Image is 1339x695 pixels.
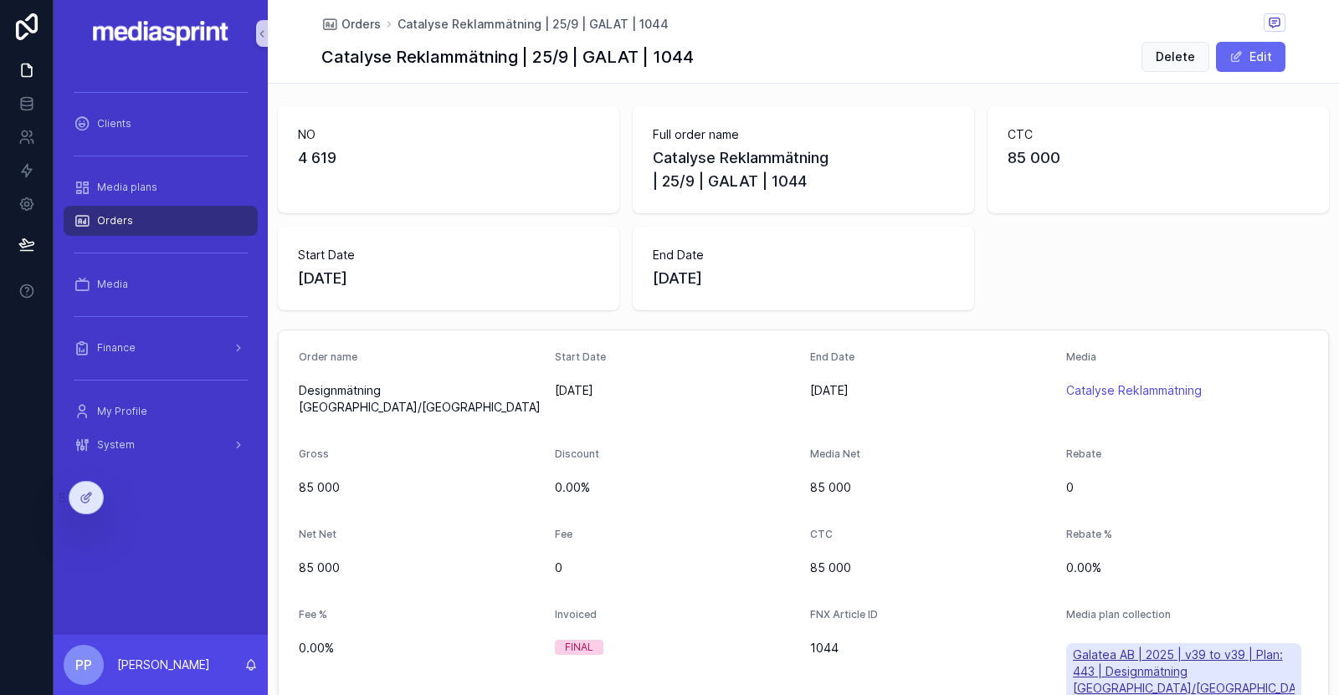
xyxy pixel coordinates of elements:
[92,20,230,47] img: App logo
[1066,560,1309,576] span: 0.00%
[1066,608,1171,621] span: Media plan collection
[64,172,258,202] a: Media plans
[299,382,541,416] span: Designmätning [GEOGRAPHIC_DATA]/[GEOGRAPHIC_DATA]
[54,67,268,482] div: scrollable content
[1156,49,1195,65] span: Delete
[341,16,381,33] span: Orders
[398,16,669,33] a: Catalyse Reklammätning | 25/9 | GALAT | 1044
[64,396,258,427] a: My Profile
[97,405,147,418] span: My Profile
[299,560,541,576] span: 85 000
[1008,146,1309,170] span: 85 000
[810,640,1053,657] span: 1044
[1216,42,1285,72] button: Edit
[555,350,606,363] span: Start Date
[64,206,258,236] a: Orders
[298,126,599,143] span: NO
[64,333,258,363] a: Finance
[299,528,336,540] span: Net Net
[1141,42,1209,72] button: Delete
[555,528,572,540] span: Fee
[97,214,133,227] span: Orders
[810,528,833,540] span: CTC
[653,126,954,143] span: Full order name
[810,447,860,460] span: Media Net
[298,146,599,170] span: 4 619
[555,447,599,460] span: Discount
[75,655,92,675] span: PP
[299,608,327,621] span: Fee %
[97,438,135,452] span: System
[97,117,131,130] span: Clients
[810,479,1053,496] span: 85 000
[1008,126,1309,143] span: CTC
[1066,382,1202,399] a: Catalyse Reklammätning
[64,109,258,139] a: Clients
[555,479,798,496] span: 0.00%
[97,181,157,194] span: Media plans
[321,16,381,33] a: Orders
[810,560,1053,576] span: 85 000
[555,382,798,399] span: [DATE]
[298,247,599,263] span: Start Date
[2,80,32,110] iframe: Spotlight
[299,479,541,496] span: 85 000
[810,608,878,621] span: FNX Article ID
[565,640,593,655] div: FINAL
[299,640,541,657] span: 0.00%
[555,560,798,576] span: 0
[1066,528,1112,540] span: Rebate %
[299,350,357,363] span: Order name
[97,278,128,291] span: Media
[810,350,854,363] span: End Date
[64,269,258,299] a: Media
[64,430,258,460] a: System
[1066,479,1309,496] span: 0
[299,447,329,460] span: Gross
[97,341,136,355] span: Finance
[555,608,597,621] span: Invoiced
[1066,447,1101,460] span: Rebate
[1066,350,1096,363] span: Media
[653,146,954,193] span: Catalyse Reklammätning | 25/9 | GALAT | 1044
[653,267,954,290] span: [DATE]
[653,247,954,263] span: End Date
[117,657,210,673] p: [PERSON_NAME]
[321,45,694,69] h1: Catalyse Reklammätning | 25/9 | GALAT | 1044
[810,382,1053,399] span: [DATE]
[298,267,599,290] span: [DATE]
